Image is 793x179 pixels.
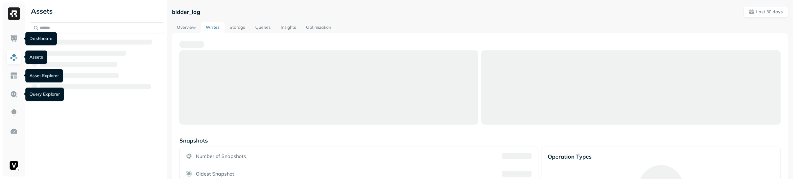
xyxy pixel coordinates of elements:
[10,35,18,43] img: Dashboard
[25,51,47,64] div: Assets
[201,22,225,33] a: Writes
[172,22,201,33] a: Overview
[25,32,57,45] div: Dashboard
[548,153,774,160] p: Operation Types
[225,22,250,33] a: Storage
[10,90,18,98] img: Query Explorer
[743,6,788,17] button: Last 30 days
[250,22,276,33] a: Queries
[10,161,18,170] img: Voodoo
[25,88,64,101] div: Query Explorer
[196,171,234,177] p: Oldest Snapshot
[301,22,336,33] a: Optimization
[172,8,200,15] p: bidder_log
[10,109,18,117] img: Insights
[276,22,301,33] a: Insights
[756,9,783,15] p: Last 30 days
[196,153,246,159] p: Number of Snapshots
[10,127,18,135] img: Optimization
[10,53,18,61] img: Assets
[30,6,164,16] div: Assets
[8,7,20,20] img: Ryft
[179,137,208,144] p: Snapshots
[25,69,63,83] div: Asset Explorer
[10,72,18,80] img: Asset Explorer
